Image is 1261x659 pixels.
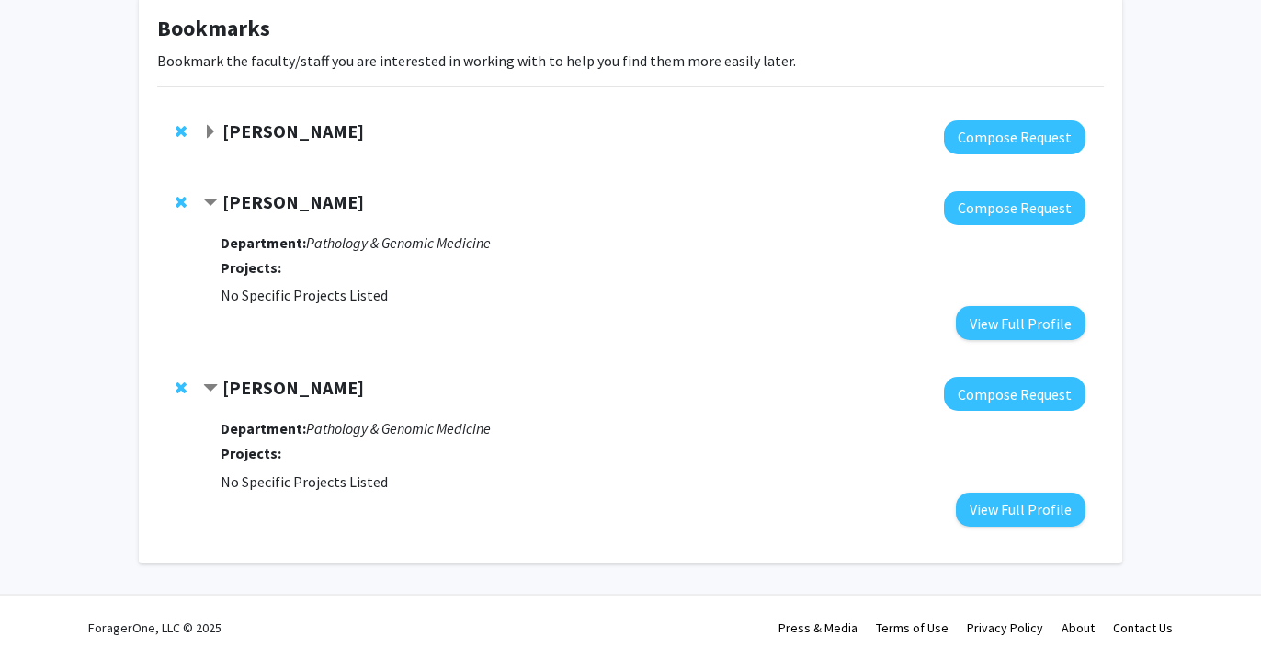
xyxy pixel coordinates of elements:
strong: [PERSON_NAME] [222,190,364,213]
span: Remove Janice Walker from bookmarks [176,195,187,210]
strong: Projects: [221,258,281,277]
strong: [PERSON_NAME] [222,376,364,399]
a: About [1062,619,1095,636]
strong: Department: [221,233,306,252]
span: No Specific Projects Listed [221,472,388,491]
span: Remove Joel Schuman from bookmarks [176,124,187,139]
strong: [PERSON_NAME] [222,119,364,142]
a: Terms of Use [876,619,949,636]
button: Compose Request to Joel Schuman [944,120,1085,154]
button: View Full Profile [956,306,1085,340]
iframe: Chat [14,576,78,645]
button: View Full Profile [956,493,1085,527]
span: No Specific Projects Listed [221,286,388,304]
span: Contract Janice Walker Bookmark [203,196,218,210]
button: Compose Request to Janice Walker [944,191,1085,225]
h1: Bookmarks [157,16,1104,42]
a: Privacy Policy [967,619,1043,636]
button: Compose Request to Nancy Philp [944,377,1085,411]
strong: Department: [221,419,306,437]
span: Remove Nancy Philp from bookmarks [176,381,187,395]
span: Contract Nancy Philp Bookmark [203,381,218,396]
a: Press & Media [778,619,858,636]
span: Expand Joel Schuman Bookmark [203,125,218,140]
a: Contact Us [1113,619,1173,636]
strong: Projects: [221,444,281,462]
i: Pathology & Genomic Medicine [306,233,491,252]
p: Bookmark the faculty/staff you are interested in working with to help you find them more easily l... [157,50,1104,72]
i: Pathology & Genomic Medicine [306,419,491,437]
